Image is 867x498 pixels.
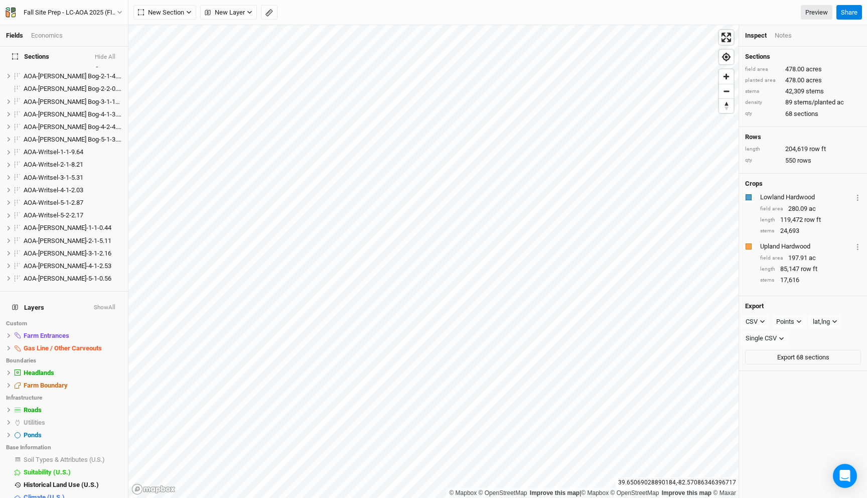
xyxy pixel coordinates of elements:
[797,156,811,165] span: rows
[24,250,111,257] span: AOA-[PERSON_NAME]-3-1-2.16
[745,53,861,61] h4: Sections
[24,419,122,427] div: Utilities
[24,199,83,206] span: AOA-Writsel-5-1-2.87
[24,262,122,270] div: AOA-Wylie Ridge-4-1-2.53
[611,489,659,496] a: OpenStreetMap
[801,265,817,274] span: row ft
[24,60,124,67] span: AOA-[PERSON_NAME] Bog-1-1-4.29
[6,32,23,39] a: Fields
[24,419,45,426] span: Utilities
[12,53,49,61] span: Sections
[719,84,734,98] button: Zoom out
[741,331,789,346] button: Single CSV
[131,483,176,495] a: Mapbox logo
[801,5,832,20] a: Preview
[745,88,780,95] div: stems
[745,350,861,365] button: Export 68 sections
[809,145,826,154] span: row ft
[24,98,124,105] span: AOA-[PERSON_NAME] Bog-3-1-19.4
[581,489,609,496] a: Mapbox
[760,216,775,224] div: length
[745,145,861,154] div: 204,619
[772,314,806,329] button: Points
[24,148,83,156] span: AOA-Writsel-1-1-9.64
[745,77,780,84] div: planted area
[24,8,117,18] div: Fall Site Prep - LC-AOA 2025 (FInal)
[24,262,111,270] span: AOA-[PERSON_NAME]-4-1-2.53
[833,464,857,488] div: Open Intercom Messenger
[760,215,861,224] div: 119,472
[24,224,122,232] div: AOA-Wylie Ridge-1-1-0.44
[719,69,734,84] button: Zoom in
[24,332,69,339] span: Farm Entrances
[24,481,99,488] span: Historical Land Use (U.S.)
[24,85,124,92] span: AOA-[PERSON_NAME] Bog-2-2-0.25
[745,87,861,96] div: 42,309
[530,489,580,496] a: Improve this map
[24,199,122,207] div: AOA-Writsel-5-1-2.87
[806,87,824,96] span: stems
[745,156,861,165] div: 550
[24,186,122,194] div: AOA-Writsel-4-1-2.03
[662,489,711,496] a: Improve this map
[24,481,122,489] div: Historical Land Use (U.S.)
[24,72,122,80] div: AOA-Utzinger Bog-2-1-4.22
[24,369,54,377] span: Headlands
[31,31,63,40] div: Economics
[775,31,792,40] div: Notes
[24,85,122,93] div: AOA-Utzinger Bog-2-2-0.25
[138,8,184,18] span: New Section
[741,314,770,329] button: CSV
[24,275,122,283] div: AOA-Wylie Ridge-5-1-0.56
[479,489,527,496] a: OpenStreetMap
[854,240,861,252] button: Crop Usage
[760,265,861,274] div: 85,147
[746,317,758,327] div: CSV
[128,25,739,498] canvas: Map
[760,254,861,263] div: 197.91
[24,332,122,340] div: Farm Entrances
[808,314,842,329] button: lat,lng
[449,488,736,498] div: |
[760,242,852,251] div: Upland Hardwood
[836,5,862,20] button: Share
[24,161,122,169] div: AOA-Writsel-2-1-8.21
[760,193,852,202] div: Lowland Hardwood
[24,344,122,352] div: Gas Line / Other Carveouts
[24,136,124,143] span: AOA-[PERSON_NAME] Bog-5-1-3.01
[93,304,116,311] button: ShowAll
[719,50,734,64] span: Find my location
[24,72,124,80] span: AOA-[PERSON_NAME] Bog-2-1-4.22
[449,489,477,496] a: Mapbox
[24,456,105,463] span: Soil Types & Attributes (U.S.)
[809,254,816,263] span: ac
[806,65,822,74] span: acres
[24,110,124,118] span: AOA-[PERSON_NAME] Bog-4-1-3.19
[745,65,861,74] div: 478.00
[809,204,816,213] span: ac
[5,7,123,18] button: Fall Site Prep - LC-AOA 2025 (FInal)
[745,133,861,141] h4: Rows
[24,237,122,245] div: AOA-Wylie Ridge-2-1-5.11
[745,302,861,310] h4: Export
[719,30,734,45] span: Enter fullscreen
[745,99,780,106] div: density
[133,5,196,20] button: New Section
[745,180,763,188] h4: Crops
[745,66,780,73] div: field area
[760,276,861,285] div: 17,616
[745,109,861,118] div: 68
[24,344,102,352] span: Gas Line / Other Carveouts
[24,275,111,282] span: AOA-[PERSON_NAME]-5-1-0.56
[760,266,775,273] div: length
[760,204,861,213] div: 280.09
[760,227,775,235] div: stems
[746,333,777,343] div: Single CSV
[24,406,42,414] span: Roads
[854,191,861,203] button: Crop Usage
[24,123,122,131] div: AOA-Utzinger Bog-4-2-4.35
[813,317,830,327] div: lat,lng
[794,98,844,107] span: stems/planted ac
